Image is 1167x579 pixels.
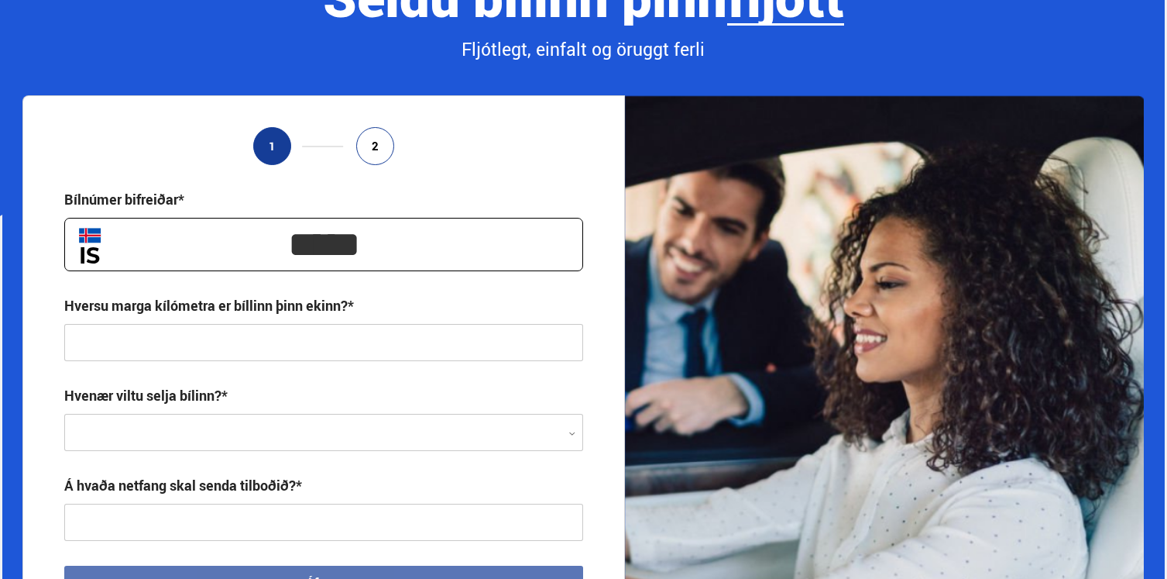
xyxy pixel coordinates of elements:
[64,296,354,315] div: Hversu marga kílómetra er bíllinn þinn ekinn?*
[372,140,379,153] span: 2
[269,140,276,153] span: 1
[22,36,1144,63] div: Fljótlegt, einfalt og öruggt ferli
[64,476,302,495] div: Á hvaða netfang skal senda tilboðið?*
[64,190,184,209] div: Bílnúmer bifreiðar*
[12,6,59,53] button: Opna LiveChat spjallviðmót
[64,386,228,405] label: Hvenær viltu selja bílinn?*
